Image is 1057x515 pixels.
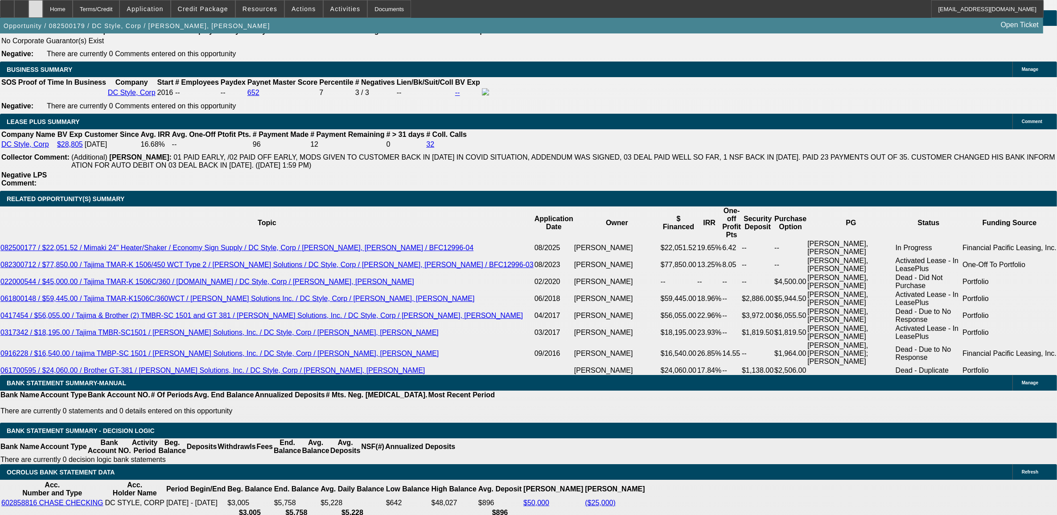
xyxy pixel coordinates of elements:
th: Annualized Deposits [385,438,456,455]
td: [PERSON_NAME] [574,366,660,375]
th: Beg. Balance [227,481,272,498]
td: 06/2018 [534,290,574,307]
td: 0 [386,140,425,149]
th: Acc. Number and Type [1,481,104,498]
a: DC Style, Corp [108,89,156,96]
b: Customer Since [85,131,139,138]
td: 09/2016 [534,341,574,366]
td: -- [741,341,774,366]
b: # Payment Remaining [310,131,384,138]
td: 12 [310,140,385,149]
th: Period Begin/End [166,481,226,498]
td: 26.85% [697,341,722,366]
td: $5,758 [274,499,319,507]
button: Actions [285,0,323,17]
td: [PERSON_NAME] [574,341,660,366]
th: End. Balance [273,438,301,455]
b: [PERSON_NAME]: [109,153,172,161]
b: Paynet Master Score [247,78,317,86]
td: $48,027 [431,499,477,507]
span: Bank Statement Summary - Decision Logic [7,427,155,434]
a: $50,000 [523,499,549,507]
b: Negative LPS Comment: [1,171,47,187]
th: [PERSON_NAME] [584,481,645,498]
th: Application Date [534,206,574,239]
th: Owner [574,206,660,239]
th: High Balance [431,481,477,498]
td: $59,445.00 [660,290,697,307]
div: 3 / 3 [355,89,395,97]
button: Activities [324,0,367,17]
td: $896 [478,499,522,507]
th: NSF(#) [361,438,385,455]
span: Comment [1022,119,1042,124]
b: Collector Comment: [1,153,70,161]
a: 32 [426,140,434,148]
td: Dead - Duplicate [895,366,962,375]
td: -- [722,273,741,290]
a: -- [455,89,460,96]
td: [PERSON_NAME] [574,290,660,307]
a: DC Style, Corp [1,140,49,148]
th: Fees [256,438,273,455]
th: Purchase Option [774,206,807,239]
td: [PERSON_NAME], [PERSON_NAME] [807,324,895,341]
td: $4,500.00 [774,273,807,290]
b: Lien/Bk/Suit/Coll [397,78,453,86]
td: 14.55 [722,341,741,366]
span: OCROLUS BANK STATEMENT DATA [7,469,115,476]
th: One-off Profit Pts [722,206,741,239]
th: Withdrawls [217,438,256,455]
span: LEASE PLUS SUMMARY [7,118,80,125]
td: [PERSON_NAME], [PERSON_NAME]; [PERSON_NAME] [807,341,895,366]
td: -- [220,88,246,98]
td: 17.84% [697,366,722,375]
button: Credit Package [171,0,235,17]
td: 02/2020 [534,273,574,290]
a: $28,805 [57,140,83,148]
td: [PERSON_NAME] [574,273,660,290]
td: [PERSON_NAME] [574,307,660,324]
td: $16,540.00 [660,341,697,366]
a: 082500177 / $22,051.52 / Mimaki 24" Heater/Shaker / Economy Sign Supply / DC Style, Corp / [PERSO... [0,244,473,251]
a: 082300712 / $77,850.00 / Tajima TMAR-K 1506/450 WCT Type 2 / [PERSON_NAME] Solutions / DC Style, ... [0,261,534,268]
span: Application [127,5,163,12]
td: Portfolio [962,324,1057,341]
td: -- [774,239,807,256]
td: One-Off To Portfolio [962,256,1057,273]
td: -- [722,366,741,375]
a: 061800148 / $59,445.00 / Tajima TMAR-K1506C/360WCT / [PERSON_NAME] Solutions Inc. / DC Style, Cor... [0,295,475,302]
b: BV Exp [455,78,480,86]
b: Percentile [319,78,353,86]
button: Resources [236,0,284,17]
span: Resources [243,5,277,12]
th: IRR [697,206,722,239]
td: -- [722,290,741,307]
td: $3,972.00 [741,307,774,324]
td: -- [741,273,774,290]
b: Avg. One-Off Ptofit Pts. [172,131,251,138]
td: $77,850.00 [660,256,697,273]
div: 7 [319,89,353,97]
b: Company [115,78,148,86]
td: $5,944.50 [774,290,807,307]
td: Portfolio [962,273,1057,290]
td: [PERSON_NAME] [574,256,660,273]
b: # Payment Made [253,131,308,138]
td: [PERSON_NAME] [574,324,660,341]
td: $3,005 [227,499,272,507]
a: Open Ticket [997,17,1042,33]
th: Avg. Deposits [330,438,361,455]
th: End. Balance [274,481,319,498]
td: Portfolio [962,307,1057,324]
a: 0317342 / $18,195.00 / Tajima TMBR-SC1501 / [PERSON_NAME] Solutions, Inc. / DC Style, Corp / [PER... [0,329,439,336]
td: -- [722,307,741,324]
b: Start [157,78,173,86]
th: # Mts. Neg. [MEDICAL_DATA]. [325,391,428,400]
td: $56,055.00 [660,307,697,324]
td: 13.25% [697,256,722,273]
td: $5,228 [320,499,385,507]
td: 6.42 [722,239,741,256]
span: BANK STATEMENT SUMMARY-MANUAL [7,379,126,387]
td: $2,886.00 [741,290,774,307]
